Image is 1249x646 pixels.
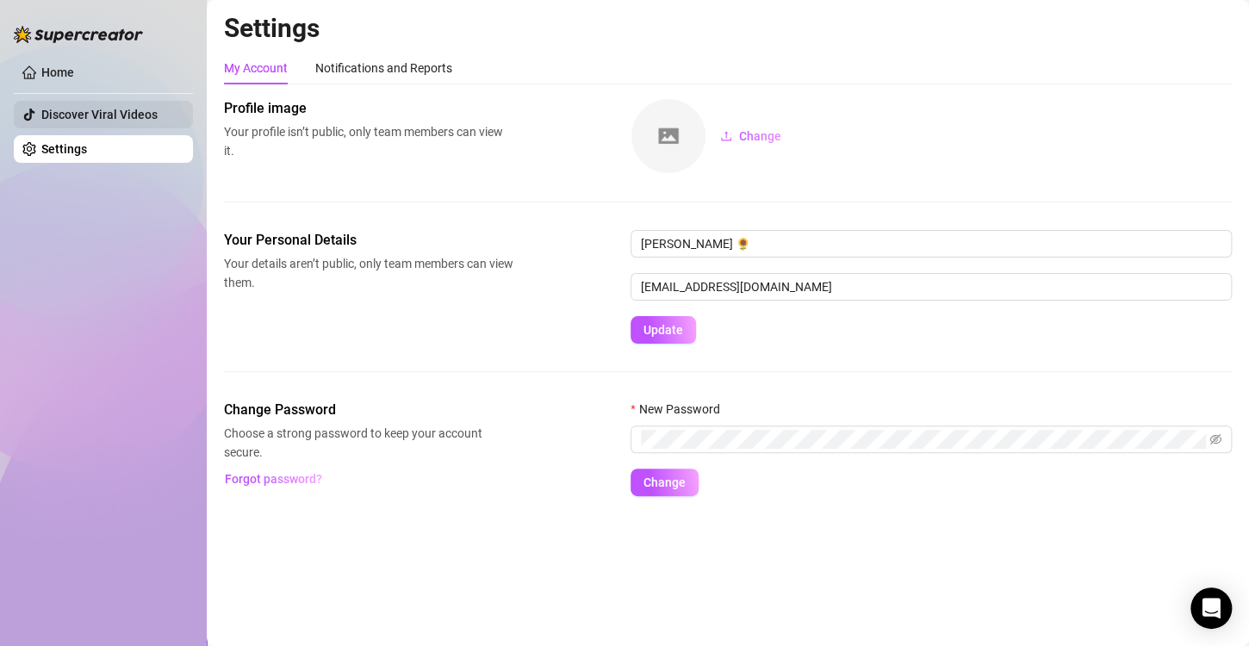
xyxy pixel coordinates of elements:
a: Settings [41,142,87,156]
input: Enter new email [631,273,1232,301]
span: Forgot password? [225,472,322,486]
img: logo-BBDzfeDw.svg [14,26,143,43]
button: Update [631,316,696,344]
label: New Password [631,400,730,419]
div: Notifications and Reports [315,59,452,78]
button: Change [631,469,699,496]
button: Change [706,122,795,150]
img: square-placeholder.png [631,99,705,173]
span: Your Personal Details [224,230,513,251]
span: Update [643,323,683,337]
span: eye-invisible [1209,433,1221,445]
input: Enter name [631,230,1232,258]
span: upload [720,130,732,142]
span: Choose a strong password to keep your account secure. [224,424,513,462]
div: My Account [224,59,288,78]
a: Discover Viral Videos [41,108,158,121]
button: Forgot password? [224,465,322,493]
span: Change [643,475,686,489]
span: Your profile isn’t public, only team members can view it. [224,122,513,160]
span: Change Password [224,400,513,420]
input: New Password [641,430,1206,449]
div: Open Intercom Messenger [1190,587,1232,629]
span: Change [739,129,781,143]
span: Profile image [224,98,513,119]
a: Home [41,65,74,79]
span: Your details aren’t public, only team members can view them. [224,254,513,292]
h2: Settings [224,12,1232,45]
